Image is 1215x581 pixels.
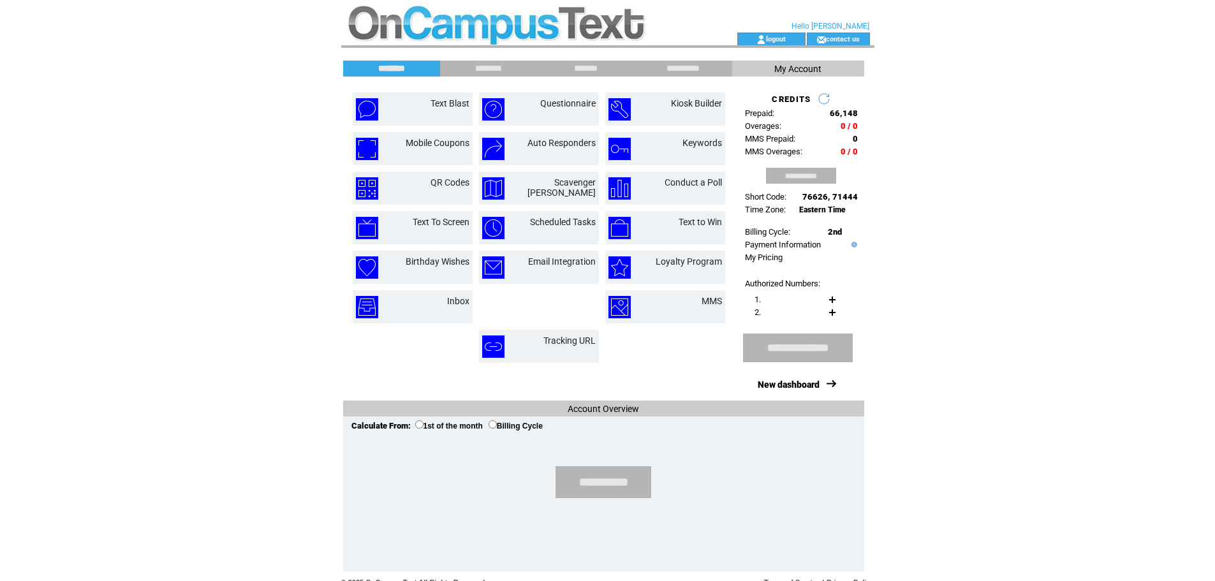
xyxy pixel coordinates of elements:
[406,138,469,148] a: Mobile Coupons
[702,296,722,306] a: MMS
[482,256,504,279] img: email-integration.png
[772,94,811,104] span: CREDITS
[413,217,469,227] a: Text To Screen
[679,217,722,227] a: Text to Win
[406,256,469,267] a: Birthday Wishes
[802,192,858,202] span: 76626, 71444
[745,253,783,262] a: My Pricing
[755,295,761,304] span: 1.
[543,335,596,346] a: Tracking URL
[356,296,378,318] img: inbox.png
[656,256,722,267] a: Loyalty Program
[356,256,378,279] img: birthday-wishes.png
[356,217,378,239] img: text-to-screen.png
[774,64,821,74] span: My Account
[756,34,766,45] img: account_icon.gif
[447,296,469,306] a: Inbox
[415,420,423,429] input: 1st of the month
[608,256,631,279] img: loyalty-program.png
[745,227,790,237] span: Billing Cycle:
[482,138,504,160] img: auto-responders.png
[482,98,504,121] img: questionnaire.png
[745,134,795,143] span: MMS Prepaid:
[755,307,761,317] span: 2.
[431,98,469,108] a: Text Blast
[356,98,378,121] img: text-blast.png
[792,22,869,31] span: Hello [PERSON_NAME]
[799,205,846,214] span: Eastern Time
[671,98,722,108] a: Kiosk Builder
[608,177,631,200] img: conduct-a-poll.png
[482,335,504,358] img: tracking-url.png
[540,98,596,108] a: Questionnaire
[848,242,857,247] img: help.gif
[528,256,596,267] a: Email Integration
[482,177,504,200] img: scavenger-hunt.png
[828,227,842,237] span: 2nd
[356,177,378,200] img: qr-codes.png
[431,177,469,188] a: QR Codes
[841,121,858,131] span: 0 / 0
[682,138,722,148] a: Keywords
[608,138,631,160] img: keywords.png
[745,108,774,118] span: Prepaid:
[530,217,596,227] a: Scheduled Tasks
[745,147,802,156] span: MMS Overages:
[745,192,786,202] span: Short Code:
[830,108,858,118] span: 66,148
[489,422,543,430] label: Billing Cycle
[608,296,631,318] img: mms.png
[608,217,631,239] img: text-to-win.png
[826,34,860,43] a: contact us
[745,279,820,288] span: Authorized Numbers:
[745,205,786,214] span: Time Zone:
[351,421,411,430] span: Calculate From:
[489,420,497,429] input: Billing Cycle
[758,379,820,390] a: New dashboard
[568,404,639,414] span: Account Overview
[745,240,821,249] a: Payment Information
[853,134,858,143] span: 0
[527,177,596,198] a: Scavenger [PERSON_NAME]
[527,138,596,148] a: Auto Responders
[766,34,786,43] a: logout
[356,138,378,160] img: mobile-coupons.png
[482,217,504,239] img: scheduled-tasks.png
[841,147,858,156] span: 0 / 0
[745,121,781,131] span: Overages:
[415,422,483,430] label: 1st of the month
[816,34,826,45] img: contact_us_icon.gif
[665,177,722,188] a: Conduct a Poll
[608,98,631,121] img: kiosk-builder.png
